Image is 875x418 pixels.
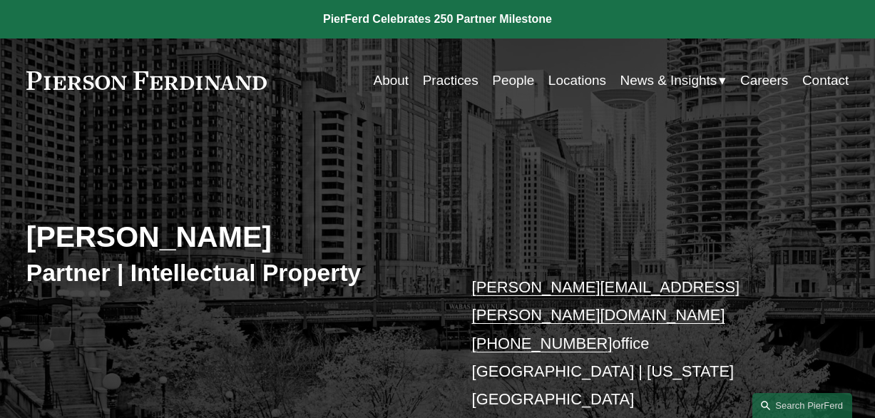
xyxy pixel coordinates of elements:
[374,67,409,94] a: About
[740,67,788,94] a: Careers
[492,67,534,94] a: People
[472,335,613,352] a: [PHONE_NUMBER]
[752,393,852,418] a: Search this site
[26,258,438,288] h3: Partner | Intellectual Property
[620,68,717,93] span: News & Insights
[548,67,606,94] a: Locations
[26,220,438,255] h2: [PERSON_NAME]
[423,67,479,94] a: Practices
[472,278,740,324] a: [PERSON_NAME][EMAIL_ADDRESS][PERSON_NAME][DOMAIN_NAME]
[802,67,849,94] a: Contact
[620,67,727,94] a: folder dropdown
